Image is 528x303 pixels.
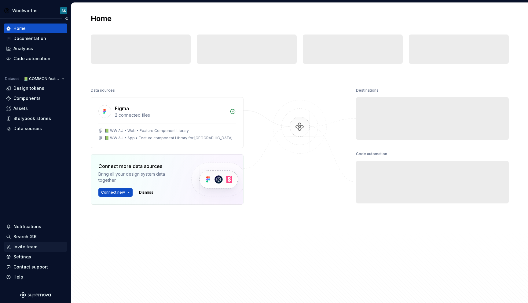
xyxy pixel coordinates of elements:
[13,224,41,230] div: Notifications
[13,254,31,260] div: Settings
[13,115,51,122] div: Storybook stories
[115,112,226,118] div: 2 connected files
[91,14,112,24] h2: Home
[13,95,41,101] div: Components
[4,262,67,272] button: Contact support
[4,124,67,133] a: Data sources
[4,34,67,43] a: Documentation
[24,76,60,81] span: 📗 COMMON feature components
[139,190,153,195] span: Dismiss
[13,85,44,91] div: Design tokens
[21,75,67,83] button: 📗 COMMON feature components
[4,272,67,282] button: Help
[13,274,23,280] div: Help
[4,252,67,262] a: Settings
[61,8,66,13] div: AS
[98,171,181,183] div: Bring all your design system data together.
[62,14,71,23] button: Collapse sidebar
[13,105,28,111] div: Assets
[4,104,67,113] a: Assets
[5,76,19,81] div: Dataset
[4,44,67,53] a: Analytics
[4,54,67,64] a: Code automation
[98,188,133,197] button: Connect new
[13,25,26,31] div: Home
[12,8,38,14] div: Woolworths
[105,136,233,141] div: 📗 WW AU • App • Feature component Library for [GEOGRAPHIC_DATA]
[4,24,67,33] a: Home
[13,56,50,62] div: Code automation
[13,35,46,42] div: Documentation
[101,190,125,195] span: Connect new
[4,232,67,242] button: Search ⌘K
[4,93,67,103] a: Components
[136,188,156,197] button: Dismiss
[13,244,37,250] div: Invite team
[13,46,33,52] div: Analytics
[91,97,244,148] a: Figma2 connected files📗 WW AU • Web • Feature Component Library📗 WW AU • App • Feature component ...
[1,4,70,17] button: WoolworthsAS
[13,126,42,132] div: Data sources
[13,264,48,270] div: Contact support
[115,105,129,112] div: Figma
[20,292,51,298] svg: Supernova Logo
[13,234,37,240] div: Search ⌘K
[4,242,67,252] a: Invite team
[4,222,67,232] button: Notifications
[105,128,189,133] div: 📗 WW AU • Web • Feature Component Library
[91,86,115,95] div: Data sources
[98,162,181,170] div: Connect more data sources
[356,150,387,158] div: Code automation
[4,114,67,123] a: Storybook stories
[4,83,67,93] a: Design tokens
[356,86,379,95] div: Destinations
